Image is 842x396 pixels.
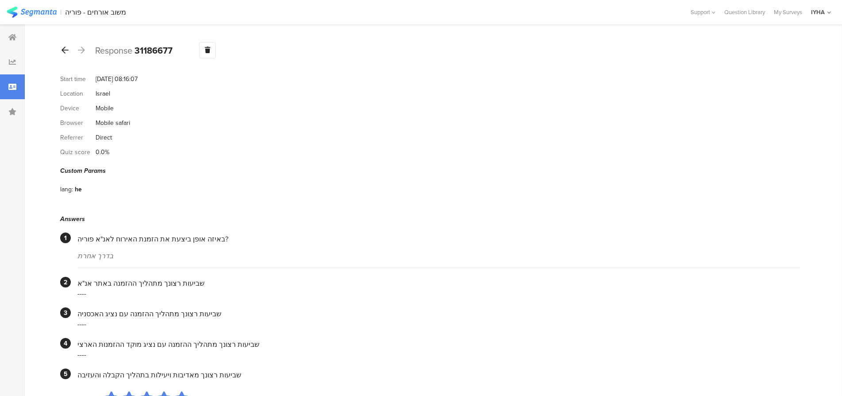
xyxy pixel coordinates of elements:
[7,7,57,18] img: segmanta logo
[135,44,173,57] b: 31186677
[691,5,715,19] div: Support
[77,309,800,319] div: שביעות רצונך מתהליך ההזמנה עם נציג האכסניה
[60,369,71,379] div: 5
[60,148,96,157] div: Quiz score
[60,7,62,17] div: |
[60,214,800,224] div: Answers
[95,44,132,57] span: Response
[75,185,82,194] div: he
[60,233,71,243] div: 1
[77,339,800,349] div: שביעות רצונך מתהליך ההזמנה עם נציג מוקד ההזמנות הארצי
[96,104,114,113] div: Mobile
[77,349,800,360] div: ----
[60,185,75,194] div: lang:
[60,118,96,128] div: Browser
[77,319,800,329] div: ----
[77,278,800,288] div: שביעות רצונך מתהליך ההזמנה באתר אנ"א
[96,133,112,142] div: Direct
[720,8,769,16] a: Question Library
[77,251,800,261] div: בדרך אחרת
[96,148,109,157] div: 0.0%
[60,104,96,113] div: Device
[65,8,126,16] div: משוב אורחים - פוריה
[811,8,825,16] div: IYHA
[77,288,800,299] div: ----
[60,307,71,318] div: 3
[60,166,800,175] div: Custom Params
[60,89,96,98] div: Location
[769,8,807,16] a: My Surveys
[60,338,71,349] div: 4
[60,277,71,287] div: 2
[96,89,110,98] div: Israel
[96,118,130,128] div: Mobile safari
[60,133,96,142] div: Referrer
[96,74,138,84] div: [DATE] 08:16:07
[77,234,800,244] div: באיזה אופן ביצעת את הזמנת האירוח לאנ"א פוריה?
[77,370,800,380] div: שביעות רצונך מאדיבות ויעילות בתהליך הקבלה והעזיבה
[60,74,96,84] div: Start time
